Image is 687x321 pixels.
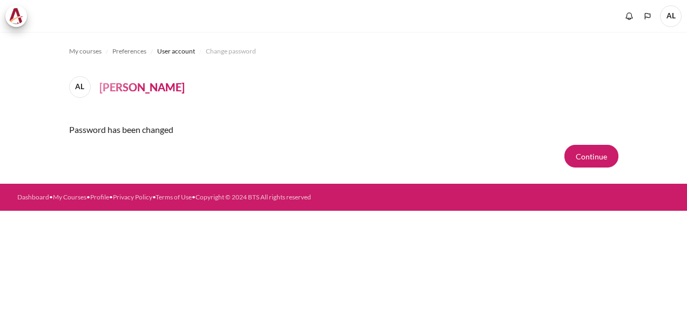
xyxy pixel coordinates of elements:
[660,5,682,27] a: User menu
[639,8,656,24] button: Languages
[69,43,618,60] nav: Navigation bar
[112,46,146,56] span: Preferences
[69,76,95,98] a: AL
[69,76,91,98] span: AL
[17,192,376,202] div: • • • • •
[156,193,192,201] a: Terms of Use
[17,193,49,201] a: Dashboard
[53,193,86,201] a: My Courses
[621,8,637,24] div: Show notification window with no new notifications
[196,193,311,201] a: Copyright © 2024 BTS All rights reserved
[157,46,195,56] span: User account
[564,145,618,168] button: Continue
[206,45,256,58] a: Change password
[69,115,618,145] div: Password has been changed
[112,45,146,58] a: Preferences
[69,46,102,56] span: My courses
[113,193,152,201] a: Privacy Policy
[99,79,185,95] h4: [PERSON_NAME]
[660,5,682,27] span: AL
[206,46,256,56] span: Change password
[90,193,109,201] a: Profile
[9,8,24,24] img: Architeck
[5,5,32,27] a: Architeck Architeck
[69,45,102,58] a: My courses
